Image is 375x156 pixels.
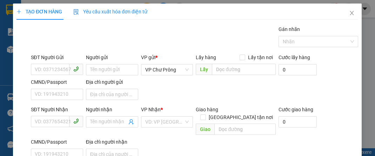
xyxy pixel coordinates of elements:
[196,124,215,135] span: Giao
[141,54,193,61] div: VP gửi
[16,9,62,14] span: TẠO ĐƠN HÀNG
[73,118,79,124] span: phone
[279,116,317,127] input: Cước giao hàng
[206,113,276,121] span: [GEOGRAPHIC_DATA] tận nơi
[212,64,276,75] input: Dọc đường
[342,4,362,23] button: Close
[86,78,138,86] div: Địa chỉ người gửi
[31,138,83,146] div: CMND/Passport
[86,106,138,113] div: Người nhận
[196,107,219,112] span: Giao hàng
[349,10,355,16] span: close
[279,64,317,75] input: Cước lấy hàng
[86,138,138,146] div: Địa chỉ người nhận
[279,26,300,32] label: Gán nhãn
[86,54,138,61] div: Người gửi
[279,107,313,112] label: Cước giao hàng
[31,54,83,61] div: SĐT Người Gửi
[245,54,276,61] span: Lấy tận nơi
[74,9,79,15] img: icon
[196,64,212,75] span: Lấy
[279,55,310,60] label: Cước lấy hàng
[215,124,276,135] input: Dọc đường
[16,9,21,14] span: plus
[145,64,189,75] span: VP Chư Prông
[86,89,138,100] input: Địa chỉ của người gửi
[196,55,216,60] span: Lấy hàng
[31,106,83,113] div: SĐT Người Nhận
[73,66,79,72] span: phone
[128,119,134,125] span: user-add
[74,9,148,14] span: Yêu cầu xuất hóa đơn điện tử
[31,78,83,86] div: CMND/Passport
[141,107,161,112] span: VP Nhận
